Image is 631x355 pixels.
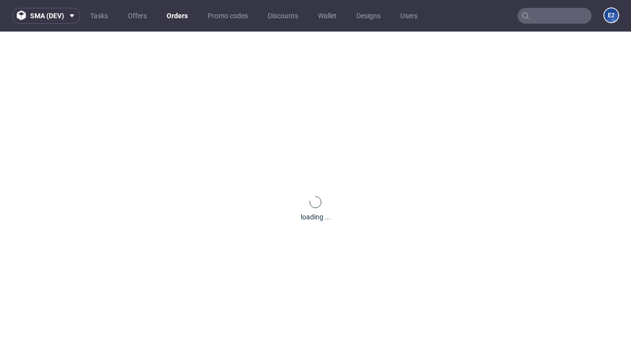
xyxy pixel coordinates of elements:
div: loading ... [301,212,331,222]
a: Tasks [84,8,114,24]
a: Designs [351,8,386,24]
a: Orders [161,8,194,24]
a: Offers [122,8,153,24]
span: sma (dev) [30,12,64,19]
a: Users [394,8,423,24]
figcaption: e2 [604,8,618,22]
a: Wallet [312,8,343,24]
a: Promo codes [202,8,254,24]
a: Discounts [262,8,304,24]
button: sma (dev) [12,8,80,24]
